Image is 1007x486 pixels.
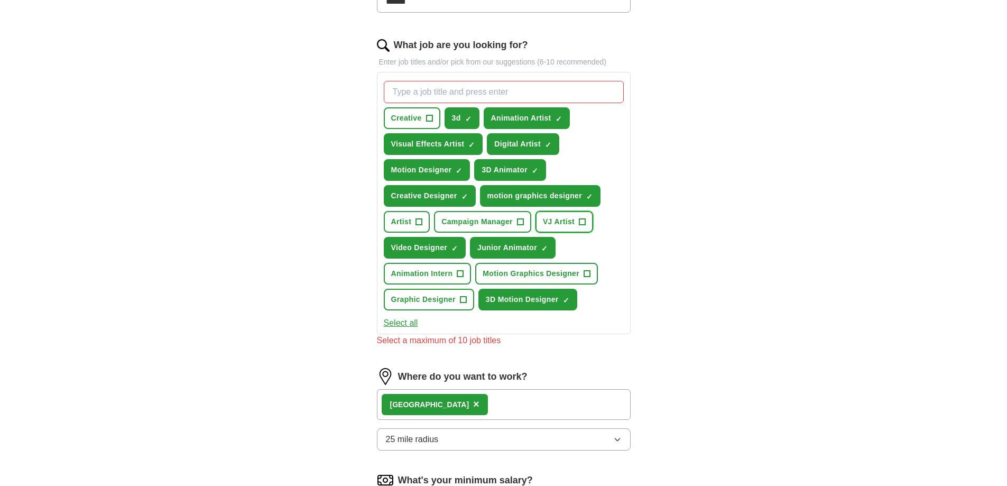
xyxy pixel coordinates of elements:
[384,237,466,259] button: Video Designer✓
[398,370,528,384] label: Where do you want to work?
[384,211,430,233] button: Artist
[465,115,472,123] span: ✓
[477,242,537,253] span: Junior Animator
[384,289,474,310] button: Graphic Designer
[384,133,483,155] button: Visual Effects Artist✓
[484,107,570,129] button: Animation Artist✓
[532,167,538,175] span: ✓
[456,167,462,175] span: ✓
[434,211,531,233] button: Campaign Manager
[473,397,479,412] button: ×
[494,139,541,150] span: Digital Artist
[586,192,593,201] span: ✓
[386,433,439,446] span: 25 mile radius
[475,263,598,285] button: Motion Graphics Designer
[487,190,583,201] span: motion graphics designer
[390,399,469,410] div: [GEOGRAPHIC_DATA]
[377,368,394,385] img: location.png
[445,107,479,129] button: 3d✓
[391,268,453,279] span: Animation Intern
[391,294,456,305] span: Graphic Designer
[468,141,475,149] span: ✓
[391,190,457,201] span: Creative Designer
[377,334,631,347] div: Select a maximum of 10 job titles
[452,113,461,124] span: 3d
[377,57,631,68] p: Enter job titles and/or pick from our suggestions (6-10 recommended)
[563,296,569,305] span: ✓
[391,139,465,150] span: Visual Effects Artist
[545,141,551,149] span: ✓
[482,164,528,176] span: 3D Animator
[377,428,631,451] button: 25 mile radius
[461,192,468,201] span: ✓
[394,38,528,52] label: What job are you looking for?
[384,263,472,285] button: Animation Intern
[478,289,577,310] button: 3D Motion Designer✓
[470,237,556,259] button: Junior Animator✓
[391,113,422,124] span: Creative
[391,216,412,227] span: Artist
[384,81,624,103] input: Type a job title and press enter
[473,398,479,410] span: ×
[535,211,593,233] button: VJ Artist
[491,113,551,124] span: Animation Artist
[451,244,458,253] span: ✓
[377,39,390,52] img: search.png
[391,164,452,176] span: Motion Designer
[384,159,470,181] button: Motion Designer✓
[483,268,579,279] span: Motion Graphics Designer
[480,185,601,207] button: motion graphics designer✓
[384,317,418,329] button: Select all
[391,242,448,253] span: Video Designer
[474,159,546,181] button: 3D Animator✓
[384,107,440,129] button: Creative
[486,294,559,305] span: 3D Motion Designer
[543,216,575,227] span: VJ Artist
[441,216,513,227] span: Campaign Manager
[384,185,476,207] button: Creative Designer✓
[541,244,548,253] span: ✓
[556,115,562,123] span: ✓
[487,133,559,155] button: Digital Artist✓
